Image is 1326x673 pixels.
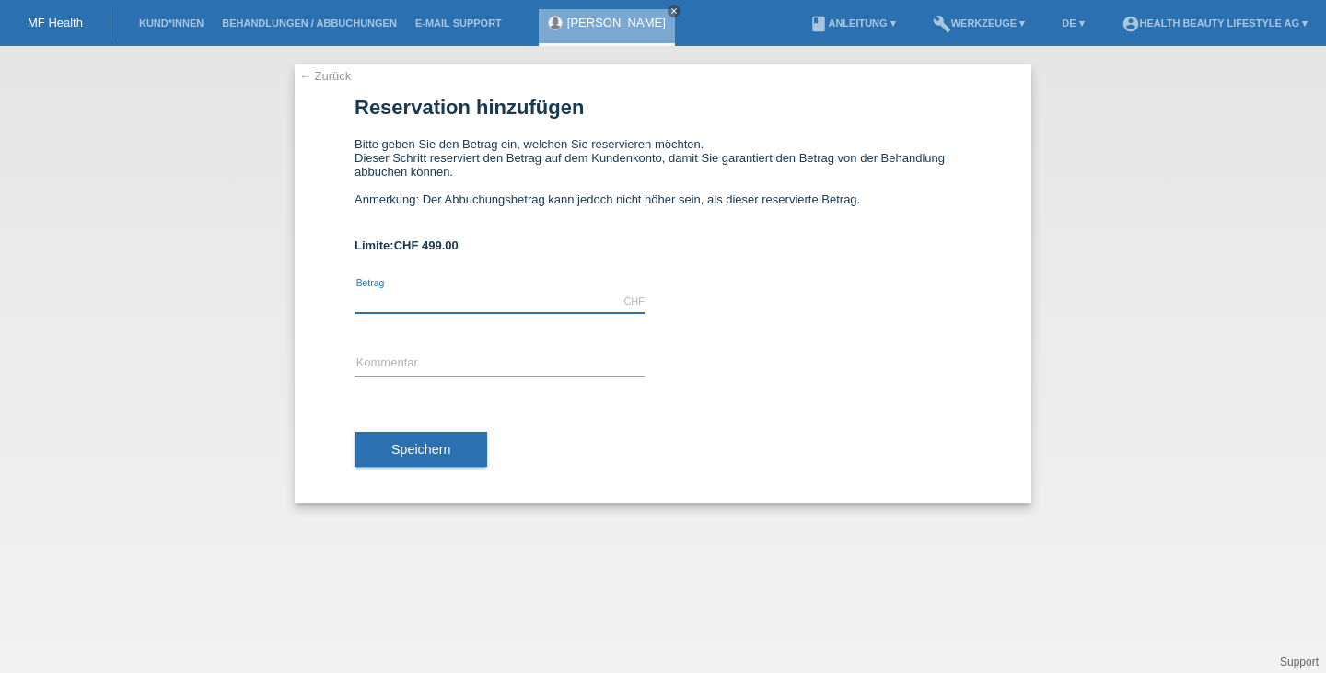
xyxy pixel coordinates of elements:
a: close [668,5,680,17]
a: ← Zurück [299,69,351,83]
a: account_circleHealth Beauty Lifestyle AG ▾ [1112,17,1317,29]
div: CHF [623,296,645,307]
h1: Reservation hinzufügen [355,96,971,119]
i: build [933,15,951,33]
a: MF Health [28,16,83,29]
a: Kund*innen [130,17,213,29]
a: bookAnleitung ▾ [800,17,904,29]
a: DE ▾ [1053,17,1093,29]
button: Speichern [355,432,487,467]
a: E-Mail Support [406,17,511,29]
a: buildWerkzeuge ▾ [924,17,1035,29]
span: CHF 499.00 [394,238,459,252]
i: account_circle [1122,15,1140,33]
a: [PERSON_NAME] [567,16,666,29]
div: Bitte geben Sie den Betrag ein, welchen Sie reservieren möchten. Dieser Schritt reserviert den Be... [355,137,971,220]
span: Speichern [391,442,450,457]
i: close [669,6,679,16]
a: Behandlungen / Abbuchungen [213,17,406,29]
i: book [809,15,828,33]
a: Support [1280,656,1319,668]
b: Limite: [355,238,459,252]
